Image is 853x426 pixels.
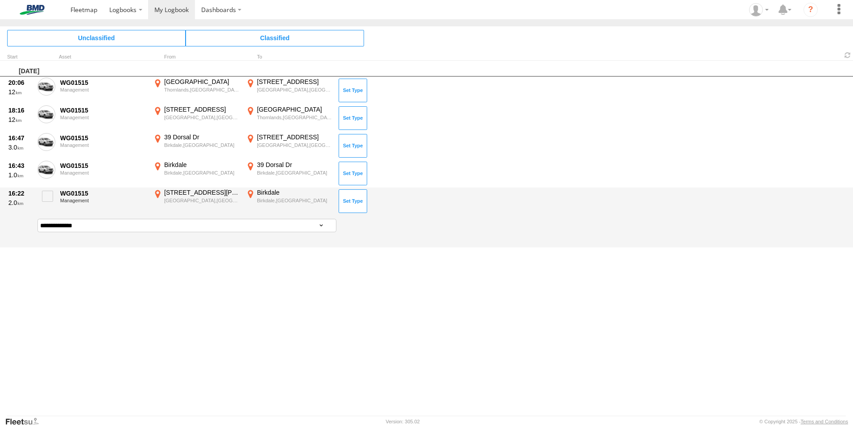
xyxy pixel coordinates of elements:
div: Management [60,170,147,175]
div: 39 Dorsal Dr [257,161,332,169]
div: Management [60,87,147,92]
div: 16:43 [8,162,33,170]
button: Click to Set [339,189,367,213]
div: [GEOGRAPHIC_DATA],[GEOGRAPHIC_DATA] [164,197,240,204]
button: Click to Set [339,106,367,129]
div: Birkdale,[GEOGRAPHIC_DATA] [164,142,240,148]
div: [GEOGRAPHIC_DATA] [257,105,332,113]
div: 3.0 [8,143,33,151]
div: Version: 305.02 [386,419,420,424]
div: 12 [8,116,33,124]
label: Click to View Event Location [244,78,334,104]
button: Click to Set [339,134,367,157]
label: Click to View Event Location [244,105,334,131]
div: Birkdale [257,188,332,196]
div: [STREET_ADDRESS] [257,133,332,141]
div: © Copyright 2025 - [759,419,848,424]
div: WG01515 [60,189,147,197]
div: Birkdale [164,161,240,169]
div: 39 Dorsal Dr [164,133,240,141]
div: 16:22 [8,189,33,197]
span: Click to view Classified Trips [186,30,364,46]
div: Management [60,115,147,120]
div: From [152,55,241,59]
div: [STREET_ADDRESS][PERSON_NAME] [164,188,240,196]
div: [STREET_ADDRESS] [257,78,332,86]
button: Click to Set [339,79,367,102]
div: 12 [8,88,33,96]
div: WG01515 [60,79,147,87]
div: 18:16 [8,106,33,114]
label: Click to View Event Location [152,188,241,214]
label: Click to View Event Location [244,188,334,214]
div: 20:06 [8,79,33,87]
div: Click to Sort [7,55,34,59]
div: Birkdale,[GEOGRAPHIC_DATA] [164,170,240,176]
button: Click to Set [339,162,367,185]
div: Asset [59,55,148,59]
div: [GEOGRAPHIC_DATA],[GEOGRAPHIC_DATA] [164,114,240,121]
label: Click to View Event Location [152,78,241,104]
div: [GEOGRAPHIC_DATA],[GEOGRAPHIC_DATA] [257,142,332,148]
div: Thornlands,[GEOGRAPHIC_DATA] [257,114,332,121]
div: Management [60,198,147,203]
div: 2.0 [8,199,33,207]
label: Click to View Event Location [244,161,334,187]
a: Terms and Conditions [801,419,848,424]
div: Thornlands,[GEOGRAPHIC_DATA] [164,87,240,93]
a: Visit our Website [5,417,46,426]
div: 16:47 [8,134,33,142]
div: Birkdale,[GEOGRAPHIC_DATA] [257,170,332,176]
div: Management [60,142,147,148]
div: 1.0 [8,171,33,179]
img: bmd-logo.svg [9,5,55,15]
div: [STREET_ADDRESS] [164,105,240,113]
div: Chris Brett [746,3,772,17]
span: Refresh [842,51,853,59]
label: Click to View Event Location [152,161,241,187]
div: WG01515 [60,106,147,114]
label: Click to View Event Location [152,105,241,131]
div: [GEOGRAPHIC_DATA] [164,78,240,86]
label: Click to View Event Location [152,133,241,159]
div: [GEOGRAPHIC_DATA],[GEOGRAPHIC_DATA] [257,87,332,93]
label: Click to View Event Location [244,133,334,159]
div: To [244,55,334,59]
span: Click to view Unclassified Trips [7,30,186,46]
i: ? [803,3,818,17]
div: WG01515 [60,162,147,170]
div: WG01515 [60,134,147,142]
div: Birkdale,[GEOGRAPHIC_DATA] [257,197,332,204]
